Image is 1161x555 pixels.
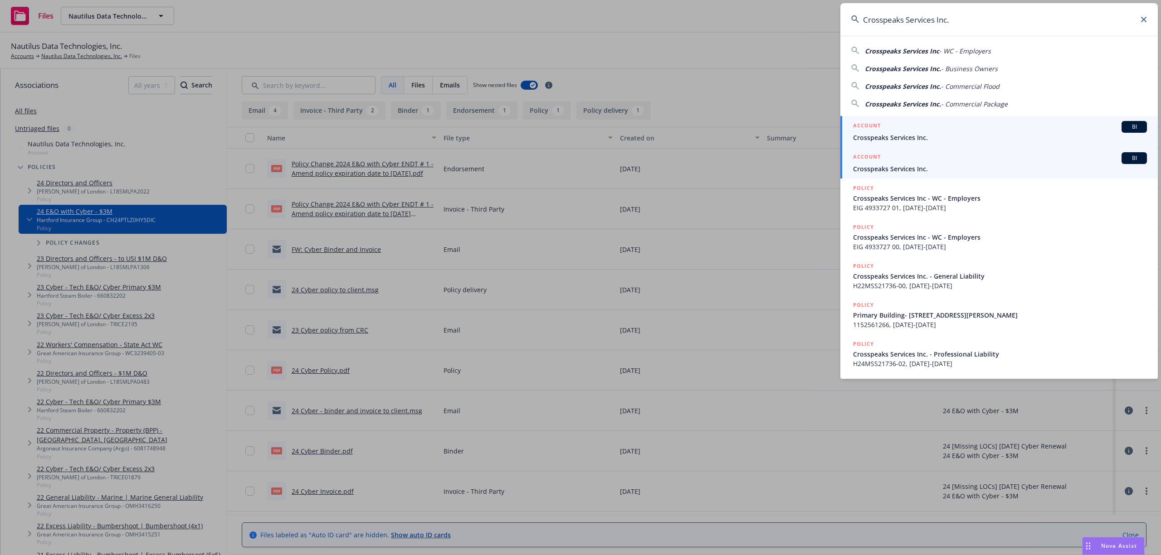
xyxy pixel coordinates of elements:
[853,271,1147,281] span: Crosspeaks Services Inc. - General Liability
[853,203,1147,212] span: EIG 4933727 01, [DATE]-[DATE]
[853,164,1147,174] span: Crosspeaks Services Inc.
[941,64,998,73] span: - Business Owners
[865,64,941,73] span: Crosspeaks Services Inc.
[853,300,874,309] h5: POLICY
[853,349,1147,359] span: Crosspeaks Services Inc. - Professional Liability
[853,339,874,348] h5: POLICY
[853,310,1147,320] span: Primary Building- [STREET_ADDRESS][PERSON_NAME]
[941,82,1000,91] span: - Commercial Flood
[853,222,874,232] h5: POLICY
[853,183,874,193] h5: POLICY
[840,179,1158,217] a: POLICYCrosspeaks Services Inc - WC - EmployersEIG 4933727 01, [DATE]-[DATE]
[840,295,1158,334] a: POLICYPrimary Building- [STREET_ADDRESS][PERSON_NAME]1152561266, [DATE]-[DATE]
[840,3,1158,36] input: Search...
[840,334,1158,373] a: POLICYCrosspeaks Services Inc. - Professional LiabilityH24MSS21736-02, [DATE]-[DATE]
[865,100,941,108] span: Crosspeaks Services Inc.
[840,147,1158,179] a: ACCOUNTBICrosspeaks Services Inc.
[853,133,1147,142] span: Crosspeaks Services Inc.
[853,121,881,132] h5: ACCOUNT
[840,116,1158,147] a: ACCOUNTBICrosspeaks Services Inc.
[1101,542,1137,550] span: Nova Assist
[853,320,1147,329] span: 1152561266, [DATE]-[DATE]
[853,359,1147,368] span: H24MSS21736-02, [DATE]-[DATE]
[853,281,1147,290] span: H22MSS21736-00, [DATE]-[DATE]
[1125,123,1143,131] span: BI
[1082,537,1145,555] button: Nova Assist
[853,261,874,270] h5: POLICY
[865,82,941,91] span: Crosspeaks Services Inc.
[853,242,1147,251] span: EIG 4933727 00, [DATE]-[DATE]
[853,193,1147,203] span: Crosspeaks Services Inc - WC - Employers
[853,232,1147,242] span: Crosspeaks Services Inc - WC - Employers
[1125,154,1143,162] span: BI
[1083,537,1094,555] div: Drag to move
[939,47,991,55] span: - WC - Employers
[840,217,1158,256] a: POLICYCrosspeaks Services Inc - WC - EmployersEIG 4933727 00, [DATE]-[DATE]
[840,256,1158,295] a: POLICYCrosspeaks Services Inc. - General LiabilityH22MSS21736-00, [DATE]-[DATE]
[853,152,881,163] h5: ACCOUNT
[865,47,939,55] span: Crosspeaks Services Inc
[941,100,1008,108] span: - Commercial Package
